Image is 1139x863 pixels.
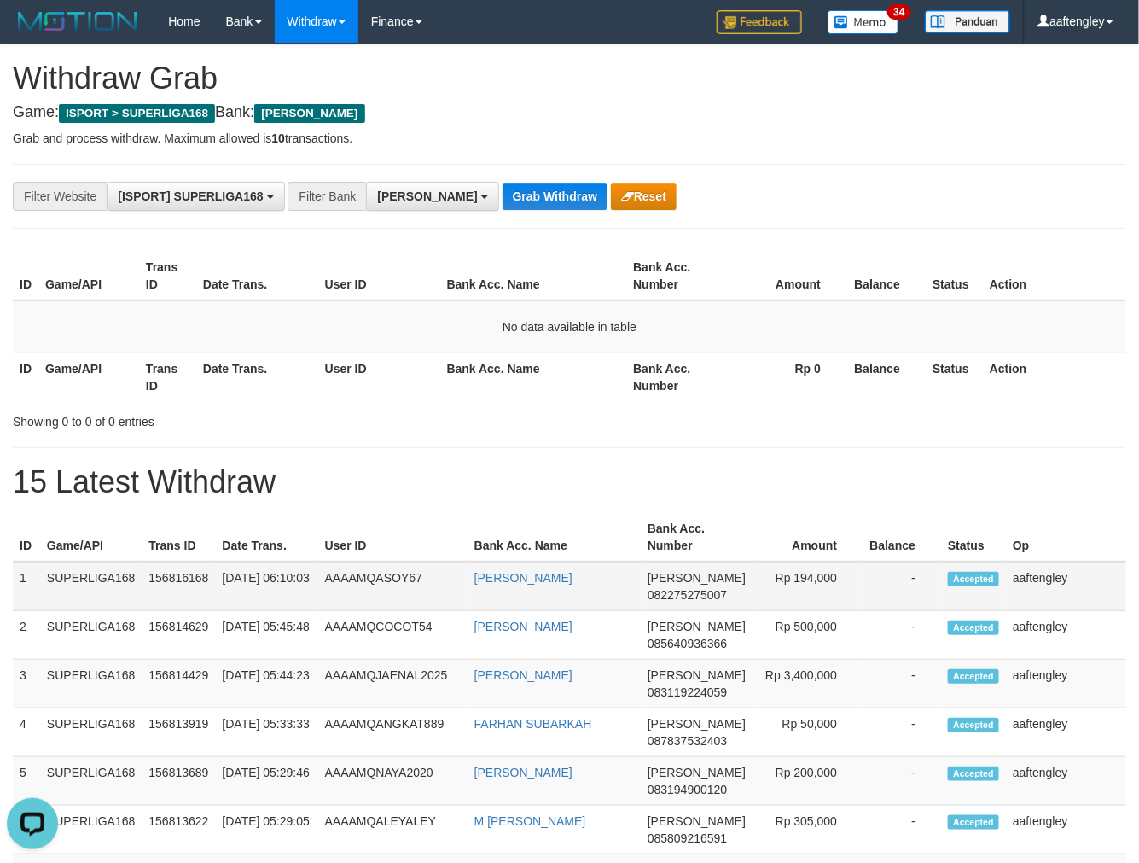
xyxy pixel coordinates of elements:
th: User ID [318,513,468,562]
span: Accepted [948,669,999,684]
td: AAAAMQASOY67 [318,562,468,611]
span: Accepted [948,718,999,732]
td: SUPERLIGA168 [40,660,142,708]
td: 5 [13,757,40,806]
td: 4 [13,708,40,757]
th: Rp 0 [727,353,846,401]
th: Trans ID [139,353,196,401]
a: [PERSON_NAME] [474,766,572,779]
th: Game/API [38,252,139,300]
th: Bank Acc. Number [626,252,727,300]
td: aaftengley [1006,806,1126,854]
td: - [863,708,941,757]
td: SUPERLIGA168 [40,806,142,854]
th: Action [983,353,1126,401]
img: MOTION_logo.png [13,9,142,34]
td: Rp 194,000 [753,562,863,611]
td: [DATE] 05:44:23 [215,660,317,708]
td: 3 [13,660,40,708]
td: 2 [13,611,40,660]
td: aaftengley [1006,660,1126,708]
th: Amount [727,252,846,300]
a: [PERSON_NAME] [474,620,572,633]
th: Bank Acc. Name [468,513,641,562]
td: - [863,562,941,611]
td: - [863,660,941,708]
span: [PERSON_NAME] [648,668,746,682]
td: AAAAMQALEYALEY [318,806,468,854]
div: Filter Website [13,182,107,211]
th: Status [926,353,983,401]
td: Rp 3,400,000 [753,660,863,708]
th: User ID [318,353,440,401]
td: [DATE] 05:45:48 [215,611,317,660]
th: Date Trans. [196,252,318,300]
td: 156813919 [142,708,215,757]
img: Button%20Memo.svg [828,10,899,34]
th: Op [1006,513,1126,562]
th: Bank Acc. Number [641,513,753,562]
td: [DATE] 05:33:33 [215,708,317,757]
th: Trans ID [139,252,196,300]
th: ID [13,353,38,401]
span: Copy 087837532403 to clipboard [648,734,727,748]
th: Balance [846,252,926,300]
td: No data available in table [13,300,1126,353]
span: Copy 083119224059 to clipboard [648,685,727,699]
td: aaftengley [1006,611,1126,660]
th: Status [941,513,1006,562]
td: AAAAMQNAYA2020 [318,757,468,806]
td: SUPERLIGA168 [40,562,142,611]
h1: 15 Latest Withdraw [13,465,1126,499]
td: 1 [13,562,40,611]
td: Rp 305,000 [753,806,863,854]
img: Feedback.jpg [717,10,802,34]
th: Action [983,252,1126,300]
span: Accepted [948,621,999,635]
td: 156813622 [142,806,215,854]
td: aaftengley [1006,708,1126,757]
td: AAAAMQANGKAT889 [318,708,468,757]
td: Rp 500,000 [753,611,863,660]
th: Game/API [40,513,142,562]
a: M [PERSON_NAME] [474,814,586,828]
td: [DATE] 05:29:05 [215,806,317,854]
button: Reset [611,183,677,210]
th: Trans ID [142,513,215,562]
span: Copy 083194900120 to clipboard [648,783,727,796]
button: Grab Withdraw [503,183,607,210]
th: Bank Acc. Name [440,353,627,401]
th: ID [13,513,40,562]
th: Bank Acc. Number [626,353,727,401]
th: Status [926,252,983,300]
td: 156814429 [142,660,215,708]
td: aaftengley [1006,562,1126,611]
div: Showing 0 to 0 of 0 entries [13,406,462,430]
a: [PERSON_NAME] [474,571,572,585]
td: - [863,611,941,660]
span: [PERSON_NAME] [648,814,746,828]
td: - [863,806,941,854]
td: SUPERLIGA168 [40,611,142,660]
td: [DATE] 05:29:46 [215,757,317,806]
span: ISPORT > SUPERLIGA168 [59,104,215,123]
a: FARHAN SUBARKAH [474,717,592,731]
td: 156814629 [142,611,215,660]
span: [PERSON_NAME] [377,190,477,203]
span: [PERSON_NAME] [648,571,746,585]
th: ID [13,252,38,300]
h4: Game: Bank: [13,104,1126,121]
span: [PERSON_NAME] [648,620,746,633]
td: 156816168 [142,562,215,611]
span: Accepted [948,572,999,586]
button: Open LiveChat chat widget [7,7,58,58]
td: 156813689 [142,757,215,806]
span: Accepted [948,767,999,781]
span: [PERSON_NAME] [648,766,746,779]
span: [ISPORT] SUPERLIGA168 [118,190,263,203]
td: - [863,757,941,806]
td: Rp 50,000 [753,708,863,757]
td: [DATE] 06:10:03 [215,562,317,611]
td: SUPERLIGA168 [40,708,142,757]
span: Copy 085640936366 to clipboard [648,637,727,650]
